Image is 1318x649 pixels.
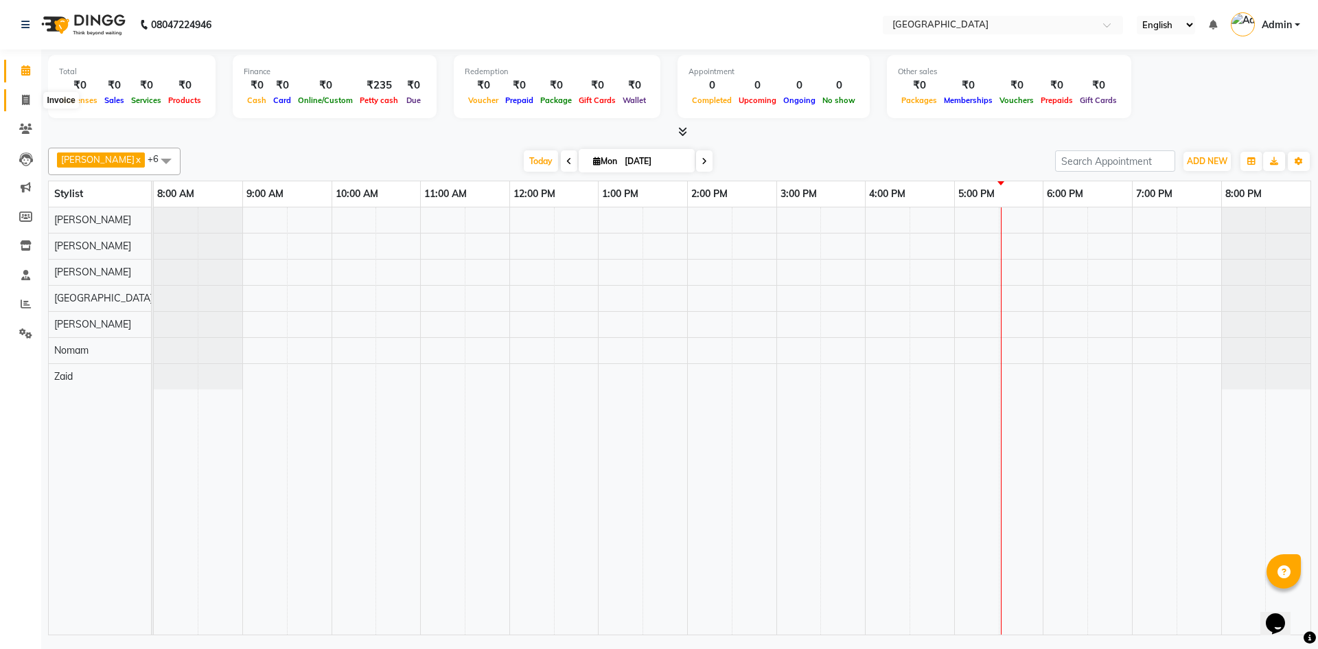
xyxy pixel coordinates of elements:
[780,78,819,93] div: 0
[1037,95,1076,105] span: Prepaids
[244,78,270,93] div: ₹0
[537,78,575,93] div: ₹0
[1076,95,1120,105] span: Gift Cards
[54,318,131,330] span: [PERSON_NAME]
[524,150,558,172] span: Today
[619,95,649,105] span: Wallet
[1231,12,1255,36] img: Admin
[54,292,153,304] span: [GEOGRAPHIC_DATA]
[59,66,205,78] div: Total
[621,151,689,172] input: 2025-09-01
[402,78,426,93] div: ₹0
[537,95,575,105] span: Package
[619,78,649,93] div: ₹0
[590,156,621,166] span: Mon
[1262,18,1292,32] span: Admin
[35,5,129,44] img: logo
[244,66,426,78] div: Finance
[151,5,211,44] b: 08047224946
[61,154,135,165] span: [PERSON_NAME]
[689,66,859,78] div: Appointment
[128,95,165,105] span: Services
[575,95,619,105] span: Gift Cards
[1183,152,1231,171] button: ADD NEW
[599,184,642,204] a: 1:00 PM
[135,154,141,165] a: x
[101,95,128,105] span: Sales
[243,184,287,204] a: 9:00 AM
[356,95,402,105] span: Petty cash
[244,95,270,105] span: Cash
[502,78,537,93] div: ₹0
[465,78,502,93] div: ₹0
[1187,156,1227,166] span: ADD NEW
[898,95,940,105] span: Packages
[996,95,1037,105] span: Vouchers
[270,95,294,105] span: Card
[940,95,996,105] span: Memberships
[128,78,165,93] div: ₹0
[465,95,502,105] span: Voucher
[1076,78,1120,93] div: ₹0
[54,344,89,356] span: Nomam
[54,187,83,200] span: Stylist
[735,78,780,93] div: 0
[689,78,735,93] div: 0
[688,184,731,204] a: 2:00 PM
[270,78,294,93] div: ₹0
[403,95,424,105] span: Due
[735,95,780,105] span: Upcoming
[575,78,619,93] div: ₹0
[777,184,820,204] a: 3:00 PM
[421,184,470,204] a: 11:00 AM
[465,66,649,78] div: Redemption
[356,78,402,93] div: ₹235
[54,370,73,383] span: Zaid
[1222,184,1265,204] a: 8:00 PM
[294,95,356,105] span: Online/Custom
[689,95,735,105] span: Completed
[43,92,78,109] div: Invoice
[294,78,356,93] div: ₹0
[780,95,819,105] span: Ongoing
[54,266,131,278] span: [PERSON_NAME]
[819,95,859,105] span: No show
[866,184,909,204] a: 4:00 PM
[955,184,998,204] a: 5:00 PM
[502,95,537,105] span: Prepaid
[940,78,996,93] div: ₹0
[1260,594,1304,635] iframe: chat widget
[54,240,131,252] span: [PERSON_NAME]
[1037,78,1076,93] div: ₹0
[59,78,101,93] div: ₹0
[332,184,382,204] a: 10:00 AM
[898,78,940,93] div: ₹0
[165,78,205,93] div: ₹0
[1133,184,1176,204] a: 7:00 PM
[148,153,169,164] span: +6
[996,78,1037,93] div: ₹0
[819,78,859,93] div: 0
[54,214,131,226] span: [PERSON_NAME]
[510,184,559,204] a: 12:00 PM
[1043,184,1087,204] a: 6:00 PM
[898,66,1120,78] div: Other sales
[1055,150,1175,172] input: Search Appointment
[101,78,128,93] div: ₹0
[165,95,205,105] span: Products
[154,184,198,204] a: 8:00 AM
